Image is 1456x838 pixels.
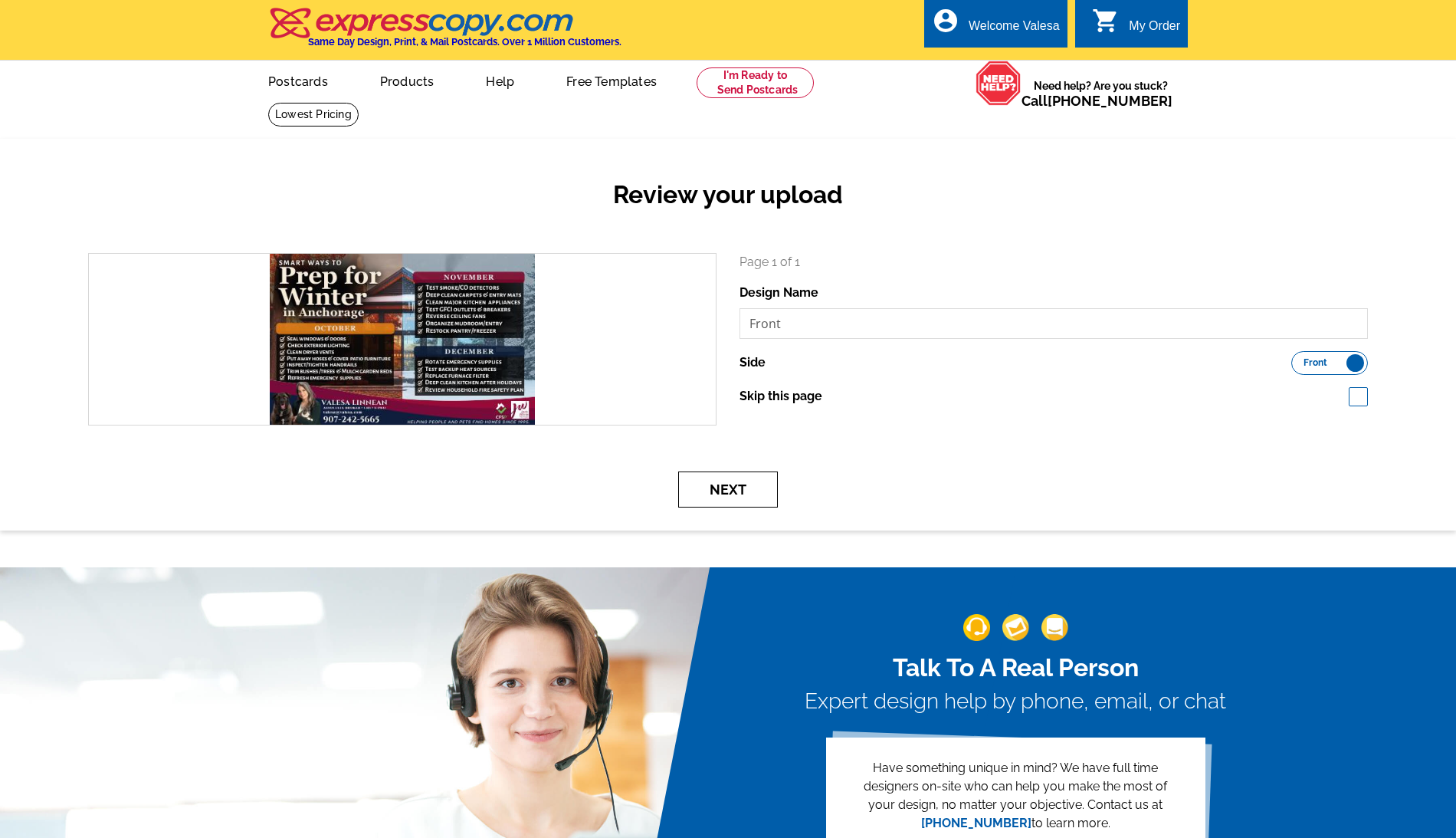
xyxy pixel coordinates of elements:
h2: Talk To A Real Person [805,653,1226,682]
input: File Name [739,308,1368,339]
a: shopping_cart My Order [1092,17,1180,36]
h4: Same Day Design, Print, & Mail Postcards. Over 1 Million Customers. [308,36,621,48]
div: My Order [1129,19,1180,41]
p: Have something unique in mind? We have full time designers on-site who can help you make the most... [851,759,1181,833]
label: Skip this page [739,387,822,406]
img: support-img-1.png [963,614,990,641]
img: support-img-3_1.png [1041,614,1068,641]
a: [PHONE_NUMBER] [1048,93,1172,109]
a: Products [356,62,459,98]
a: Free Templates [542,62,681,98]
i: shopping_cart [1092,7,1120,35]
img: support-img-2.png [1002,614,1029,641]
a: [PHONE_NUMBER] [921,816,1031,830]
label: Side [739,353,766,372]
div: Welcome Valesa [969,19,1060,41]
span: Front [1304,359,1327,366]
a: Postcards [244,62,353,98]
h3: Expert design help by phone, email, or chat [805,688,1226,715]
a: Help [461,62,539,98]
a: Same Day Design, Print, & Mail Postcards. Over 1 Million Customers. [268,18,621,48]
span: Call [1021,93,1172,109]
label: Design Name [739,284,818,302]
button: Next [678,472,778,508]
img: help [976,61,1021,106]
span: Need help? Are you stuck? [1021,78,1180,109]
h2: Review your upload [77,180,1379,209]
p: Page 1 of 1 [739,253,1368,271]
i: account_circle [932,7,959,35]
